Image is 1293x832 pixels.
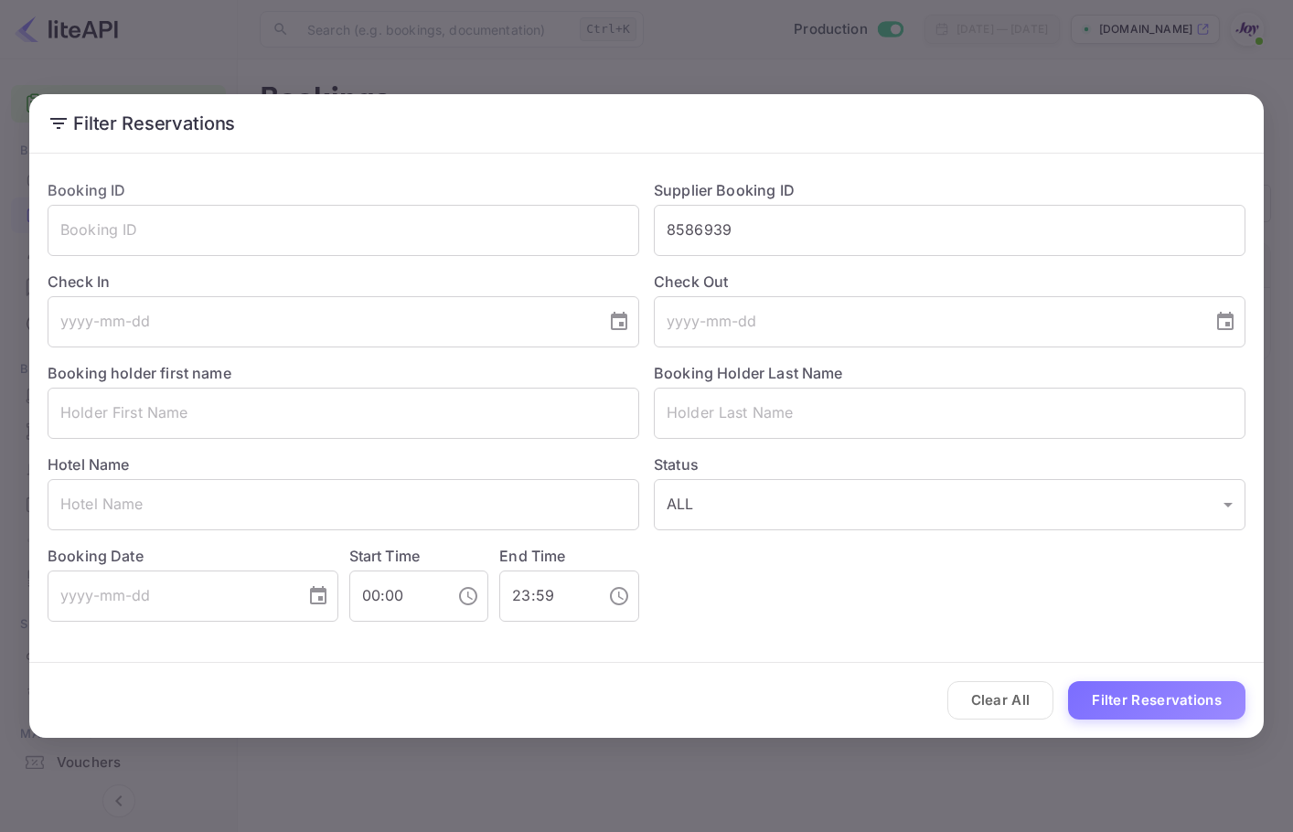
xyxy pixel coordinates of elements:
label: Check Out [654,271,1245,293]
input: Booking ID [48,205,639,256]
input: hh:mm [499,571,593,622]
label: Start Time [349,547,421,565]
button: Choose time, selected time is 12:00 AM [450,578,486,614]
h2: Filter Reservations [29,94,1264,153]
button: Filter Reservations [1068,681,1245,720]
input: yyyy-mm-dd [654,296,1200,347]
label: Check In [48,271,639,293]
label: Status [654,453,1245,475]
input: yyyy-mm-dd [48,296,593,347]
div: ALL [654,479,1245,530]
button: Choose date [300,578,337,614]
button: Clear All [947,681,1054,720]
input: Supplier Booking ID [654,205,1245,256]
label: Booking holder first name [48,364,231,382]
input: Holder First Name [48,388,639,439]
label: Supplier Booking ID [654,181,795,199]
label: Booking Date [48,545,338,567]
label: End Time [499,547,565,565]
input: Hotel Name [48,479,639,530]
button: Choose date [601,304,637,340]
label: Booking ID [48,181,126,199]
button: Choose date [1207,304,1244,340]
input: yyyy-mm-dd [48,571,293,622]
input: Holder Last Name [654,388,1245,439]
input: hh:mm [349,571,443,622]
button: Choose time, selected time is 11:59 PM [601,578,637,614]
label: Booking Holder Last Name [654,364,843,382]
label: Hotel Name [48,455,130,474]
